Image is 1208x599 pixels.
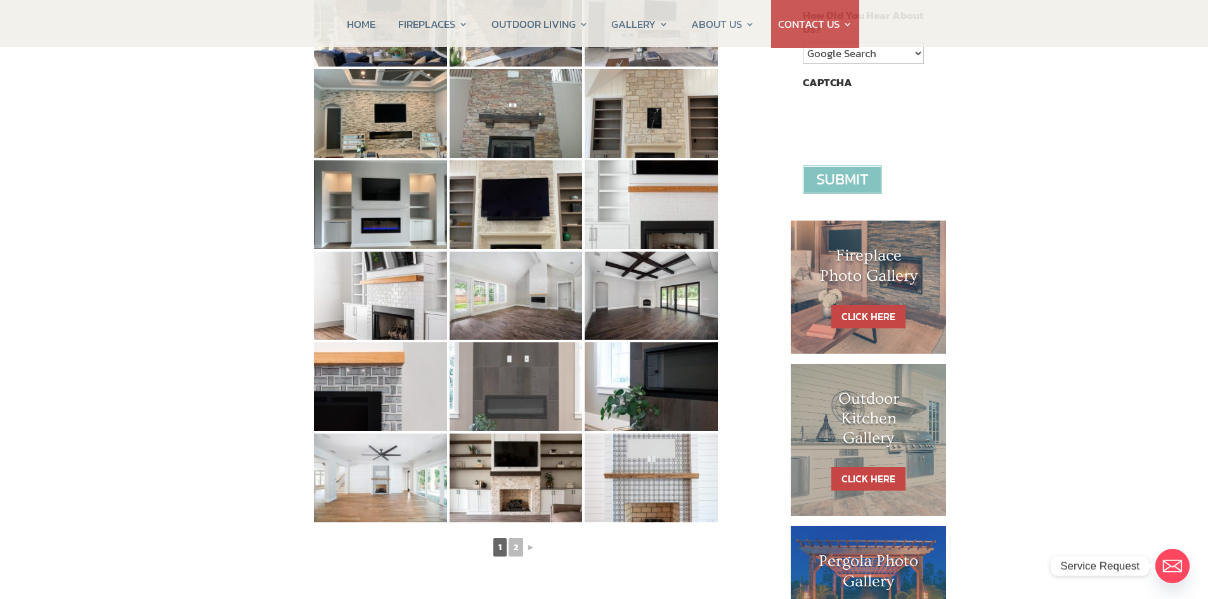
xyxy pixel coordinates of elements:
[314,434,447,522] img: 22
[450,160,583,249] img: 14
[450,434,583,522] img: 23
[831,305,906,328] a: CLICK HERE
[525,539,536,555] a: ►
[803,75,852,89] label: CAPTCHA
[585,252,718,340] img: 18
[314,160,447,249] img: 13
[450,69,583,158] img: 11
[803,165,882,194] input: Submit
[831,467,906,491] a: CLICK HERE
[509,538,523,557] a: 2
[803,96,996,145] iframe: reCAPTCHA
[585,69,718,158] img: 12
[816,246,921,292] h1: Fireplace Photo Gallery
[314,69,447,158] img: 10
[585,434,718,522] img: 24
[816,551,921,597] h1: Pergola Photo Gallery
[585,342,718,431] img: 21
[314,252,447,340] img: 16
[493,538,507,557] span: 1
[314,342,447,431] img: 19
[1155,549,1190,583] a: Email
[450,342,583,431] img: 20
[450,252,583,340] img: 17
[816,389,921,455] h1: Outdoor Kitchen Gallery
[585,160,718,249] img: 15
